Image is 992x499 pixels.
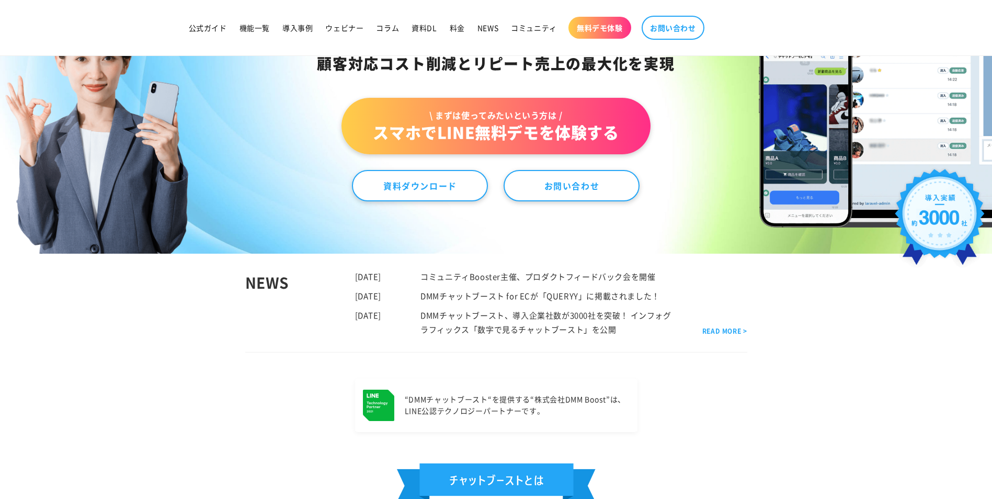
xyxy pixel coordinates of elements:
[477,23,498,32] span: NEWS
[890,164,989,277] img: 導入実績約3000社
[405,394,626,417] p: “DMMチャットブースト“を提供する “株式会社DMM Boost”は、 LINE公認テクノロジーパートナーです。
[319,17,370,39] a: ウェビナー
[355,290,382,301] time: [DATE]
[240,23,270,32] span: 機能一覧
[233,17,276,39] a: 機能一覧
[341,98,650,154] a: \ まずは使ってみたいという方は /スマホでLINE無料デモを体験する
[282,23,313,32] span: 導入事例
[450,23,465,32] span: 料金
[443,17,471,39] a: 料金
[511,23,557,32] span: コミュニティ
[276,17,319,39] a: 導入事例
[650,23,696,32] span: お問い合わせ
[325,23,363,32] span: ウェビナー
[412,23,437,32] span: 資料DL
[420,310,671,335] a: DMMチャットブースト、導入企業社数が3000社を突破！ インフォグラフィックス「数字で見るチャットブースト」を公開
[420,271,655,282] a: コミュニティBooster主催、プロダクトフィードバック会を開催
[370,17,405,39] a: コラム
[702,325,747,337] a: READ MORE >
[183,17,233,39] a: 公式ガイド
[352,170,488,201] a: 資料ダウンロード
[505,17,563,39] a: コミュニティ
[189,23,227,32] span: 公式ガイド
[420,290,660,301] a: DMMチャットブースト for ECが「QUERYY」に掲載されました！
[376,23,399,32] span: コラム
[577,23,623,32] span: 無料デモ体験
[568,17,631,39] a: 無料デモ体験
[245,269,355,336] div: NEWS
[471,17,505,39] a: NEWS
[355,271,382,282] time: [DATE]
[642,16,704,40] a: お問い合わせ
[373,109,619,121] span: \ まずは使ってみたいという方は /
[405,17,443,39] a: 資料DL
[504,170,640,201] a: お問い合わせ
[355,310,382,321] time: [DATE]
